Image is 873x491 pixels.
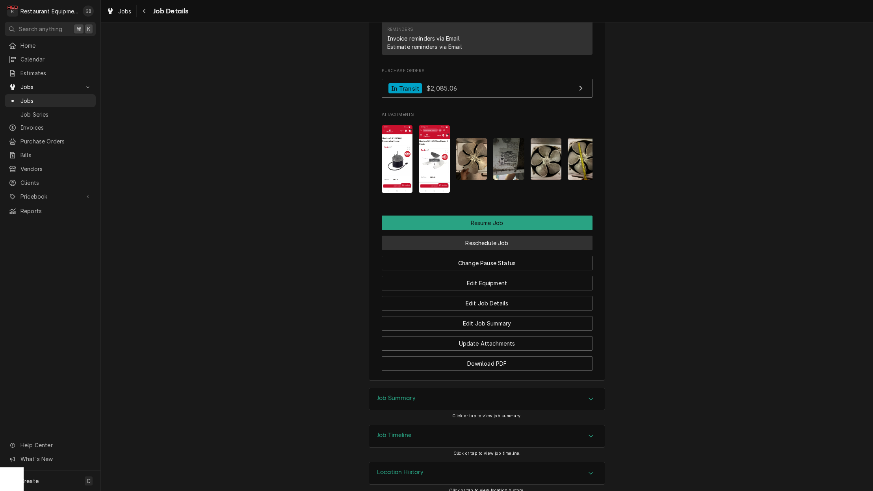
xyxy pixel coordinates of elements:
[452,413,522,418] span: Click or tap to view job summary.
[369,425,605,447] div: Accordion Header
[382,1,593,55] div: Contact
[20,97,92,105] span: Jobs
[369,388,605,410] button: Accordion Details Expand Trigger
[5,176,96,189] a: Clients
[76,25,82,33] span: ⌘
[5,94,96,107] a: Jobs
[20,123,92,132] span: Invoices
[87,477,91,485] span: C
[382,336,593,351] button: Update Attachments
[377,394,416,402] h3: Job Summary
[369,388,605,411] div: Job Summary
[5,67,96,80] a: Estimates
[19,25,62,33] span: Search anything
[369,425,605,447] button: Accordion Details Expand Trigger
[382,125,413,193] img: 4WLKLQ7dQ6SYlC60zCDi
[20,55,92,63] span: Calendar
[382,216,593,230] button: Resume Job
[382,119,593,199] span: Attachments
[83,6,94,17] div: Gary Beaver's Avatar
[382,331,593,351] div: Button Group Row
[5,121,96,134] a: Invoices
[151,6,189,17] span: Job Details
[387,43,462,51] div: Estimate reminders via Email
[382,1,593,58] div: Client Contact List
[5,135,96,148] a: Purchase Orders
[20,192,80,201] span: Pricebook
[5,439,96,452] a: Go to Help Center
[7,6,18,17] div: Restaurant Equipment Diagnostics's Avatar
[118,7,132,15] span: Jobs
[382,216,593,371] div: Button Group
[5,205,96,218] a: Reports
[83,6,94,17] div: GB
[20,441,91,449] span: Help Center
[103,5,135,18] a: Jobs
[382,216,593,230] div: Button Group Row
[369,462,605,484] button: Accordion Details Expand Trigger
[5,149,96,162] a: Bills
[382,250,593,270] div: Button Group Row
[382,316,593,331] button: Edit Job Summary
[20,478,39,484] span: Create
[387,26,462,50] div: Reminders
[369,462,605,484] div: Accordion Header
[5,452,96,465] a: Go to What's New
[382,276,593,290] button: Edit Equipment
[382,256,593,270] button: Change Pause Status
[20,41,92,50] span: Home
[382,68,593,102] div: Purchase Orders
[493,138,524,180] img: Q1byxPmPRimjydtlFja5
[387,26,413,33] div: Reminders
[456,138,487,180] img: Y5cUhnKhSiubwRwe9YIP
[138,5,151,17] button: Navigate back
[5,108,96,121] a: Job Series
[382,290,593,311] div: Button Group Row
[531,138,562,180] img: T2imAQ1OQHS0CJVOAkMv
[388,83,422,94] div: In Transit
[7,6,18,17] div: R
[5,39,96,52] a: Home
[382,112,593,118] span: Attachments
[20,151,92,159] span: Bills
[382,236,593,250] button: Reschedule Job
[377,431,412,439] h3: Job Timeline
[453,451,520,456] span: Click or tap to view job timeline.
[382,112,593,199] div: Attachments
[5,162,96,175] a: Vendors
[5,80,96,93] a: Go to Jobs
[382,356,593,371] button: Download PDF
[377,469,424,476] h3: Location History
[382,270,593,290] div: Button Group Row
[369,425,605,448] div: Job Timeline
[382,79,593,98] a: View Purchase Order
[382,296,593,311] button: Edit Job Details
[20,69,92,77] span: Estimates
[20,207,92,215] span: Reports
[87,25,91,33] span: K
[382,351,593,371] div: Button Group Row
[5,190,96,203] a: Go to Pricebook
[20,455,91,463] span: What's New
[20,137,92,145] span: Purchase Orders
[20,83,80,91] span: Jobs
[5,53,96,66] a: Calendar
[20,7,78,15] div: Restaurant Equipment Diagnostics
[20,165,92,173] span: Vendors
[568,138,599,180] img: GeUVujcQ9muxuPlizRfg
[382,230,593,250] div: Button Group Row
[419,125,450,193] img: DTktKThFSjWMcIUBMaPx
[369,462,605,485] div: Location History
[20,179,92,187] span: Clients
[387,34,460,43] div: Invoice reminders via Email
[20,110,92,119] span: Job Series
[382,311,593,331] div: Button Group Row
[5,22,96,36] button: Search anything⌘K
[369,388,605,410] div: Accordion Header
[382,68,593,74] span: Purchase Orders
[426,84,457,92] span: $2,085.06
